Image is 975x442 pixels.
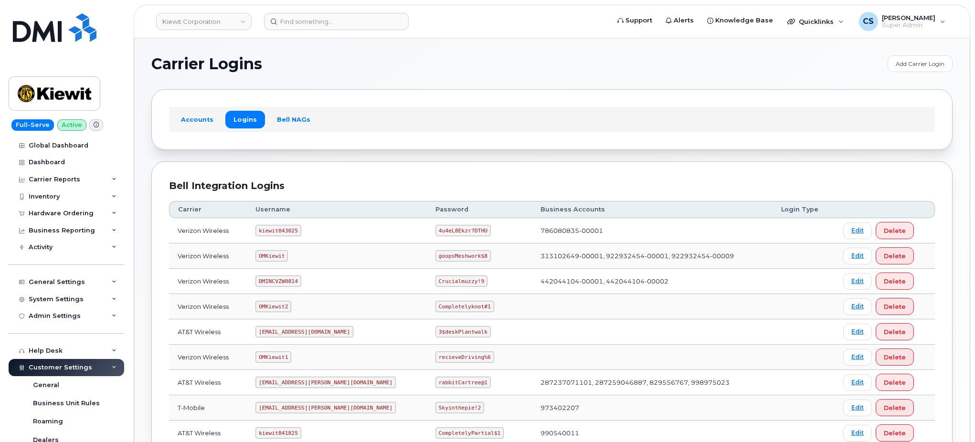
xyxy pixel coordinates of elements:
[169,319,247,345] td: AT&T Wireless
[843,374,872,391] a: Edit
[884,302,906,311] span: Delete
[151,57,262,71] span: Carrier Logins
[843,248,872,264] a: Edit
[876,399,914,416] button: Delete
[169,370,247,395] td: AT&T Wireless
[255,351,291,363] code: OMKiewit1
[435,377,491,388] code: rabbitCartree@1
[876,273,914,290] button: Delete
[169,218,247,243] td: Verizon Wireless
[884,403,906,412] span: Delete
[532,269,773,294] td: 442044104-00001, 442044104-00002
[876,222,914,239] button: Delete
[169,201,247,218] th: Carrier
[773,201,835,218] th: Login Type
[169,179,935,193] div: Bell Integration Logins
[876,348,914,366] button: Delete
[435,250,491,262] code: goopsMeshwork$8
[255,377,396,388] code: [EMAIL_ADDRESS][PERSON_NAME][DOMAIN_NAME]
[255,326,353,337] code: [EMAIL_ADDRESS][DOMAIN_NAME]
[884,277,906,286] span: Delete
[255,225,301,236] code: kiewit043025
[435,301,494,312] code: Completelyknot#1
[435,326,491,337] code: 3$deskPlantwalk
[435,225,491,236] code: 4u4eL8Ekzr?DTHU
[843,273,872,290] a: Edit
[884,353,906,362] span: Delete
[255,427,301,439] code: kiewit041825
[888,55,953,72] a: Add Carrier Login
[173,111,222,128] a: Accounts
[876,247,914,264] button: Delete
[532,243,773,269] td: 313102649-00001, 922932454-00001, 922932454-00009
[843,324,872,340] a: Edit
[884,327,906,337] span: Delete
[169,269,247,294] td: Verizon Wireless
[876,374,914,391] button: Delete
[435,351,494,363] code: recieveDriving%6
[843,349,872,366] a: Edit
[435,402,484,413] code: Skyinthepie!2
[532,370,773,395] td: 287237071101, 287259046887, 829556767, 998975023
[169,294,247,319] td: Verizon Wireless
[532,395,773,421] td: 973402207
[169,395,247,421] td: T-Mobile
[843,298,872,315] a: Edit
[225,111,265,128] a: Logins
[933,400,968,435] iframe: Messenger Launcher
[876,298,914,315] button: Delete
[255,301,291,312] code: OMKiewit2
[884,378,906,387] span: Delete
[876,424,914,442] button: Delete
[435,275,487,287] code: Crucialmuzzy!9
[269,111,318,128] a: Bell NAGs
[255,250,288,262] code: OMKiewit
[884,429,906,438] span: Delete
[876,323,914,340] button: Delete
[843,222,872,239] a: Edit
[169,345,247,370] td: Verizon Wireless
[843,425,872,442] a: Edit
[435,427,504,439] code: CompletelyPartial$1
[532,218,773,243] td: 786080835-00001
[843,400,872,416] a: Edit
[255,275,301,287] code: DMINCVZW0814
[884,252,906,261] span: Delete
[427,201,532,218] th: Password
[169,243,247,269] td: Verizon Wireless
[255,402,396,413] code: [EMAIL_ADDRESS][PERSON_NAME][DOMAIN_NAME]
[532,201,773,218] th: Business Accounts
[884,226,906,235] span: Delete
[247,201,427,218] th: Username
